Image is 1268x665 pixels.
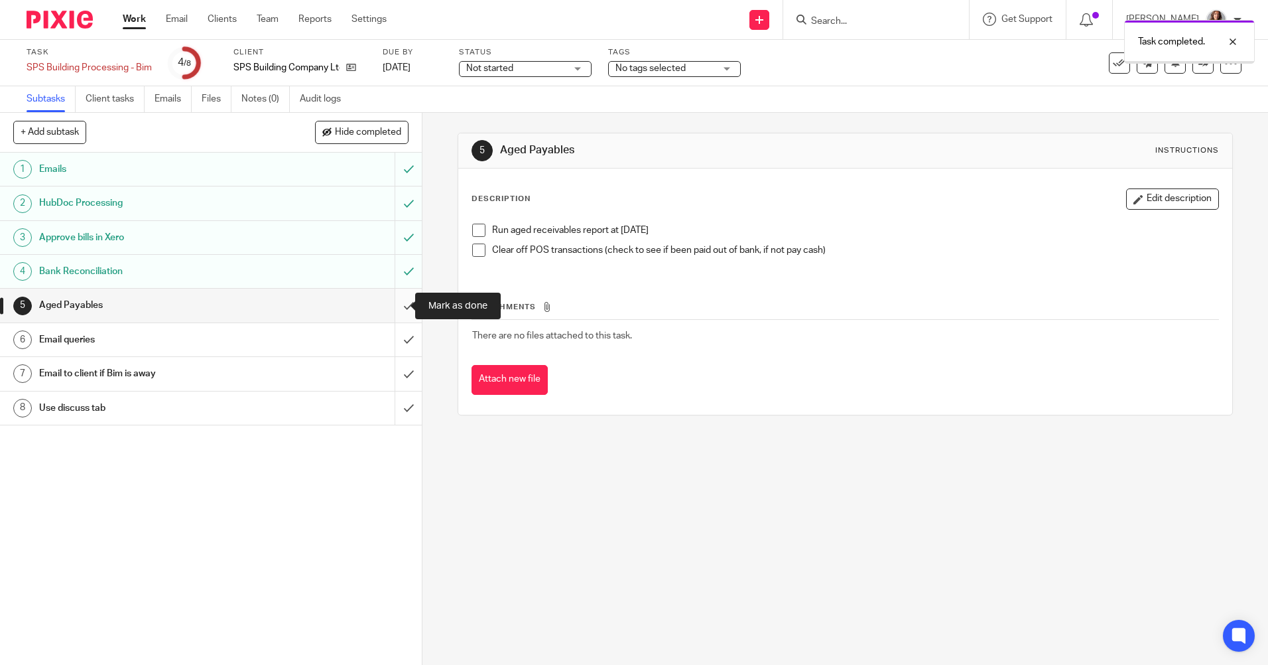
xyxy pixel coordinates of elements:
[472,303,536,311] span: Attachments
[27,11,93,29] img: Pixie
[13,194,32,213] div: 2
[39,364,267,384] h1: Email to client if Bim is away
[13,297,32,315] div: 5
[123,13,146,26] a: Work
[39,159,267,179] h1: Emails
[1206,9,1227,31] img: IMG_0011.jpg
[27,86,76,112] a: Subtasks
[351,13,387,26] a: Settings
[86,86,145,112] a: Client tasks
[27,47,152,58] label: Task
[615,64,686,73] span: No tags selected
[13,228,32,247] div: 3
[459,47,592,58] label: Status
[472,365,548,395] button: Attach new file
[1138,35,1205,48] p: Task completed.
[13,262,32,281] div: 4
[1155,145,1219,156] div: Instructions
[27,61,152,74] div: SPS Building Processing - Bim
[298,13,332,26] a: Reports
[466,64,513,73] span: Not started
[233,47,366,58] label: Client
[178,55,191,70] div: 4
[300,86,351,112] a: Audit logs
[184,60,191,67] small: /8
[166,13,188,26] a: Email
[39,228,267,248] h1: Approve bills in Xero
[39,398,267,418] h1: Use discuss tab
[241,86,290,112] a: Notes (0)
[13,121,86,143] button: + Add subtask
[39,295,267,315] h1: Aged Payables
[472,140,493,161] div: 5
[13,399,32,417] div: 8
[233,61,340,74] p: SPS Building Company Ltd
[335,127,401,138] span: Hide completed
[383,63,411,72] span: [DATE]
[315,121,409,143] button: Hide completed
[39,193,267,213] h1: HubDoc Processing
[13,160,32,179] div: 1
[608,47,741,58] label: Tags
[472,331,632,340] span: There are no files attached to this task.
[383,47,442,58] label: Due by
[472,194,531,204] p: Description
[13,331,32,349] div: 6
[39,330,267,350] h1: Email queries
[492,244,1218,257] p: Clear off POS transactions (check to see if been paid out of bank, if not pay cash)
[202,86,231,112] a: Files
[1126,188,1219,210] button: Edit description
[155,86,192,112] a: Emails
[13,364,32,383] div: 7
[208,13,237,26] a: Clients
[257,13,279,26] a: Team
[492,224,1218,237] p: Run aged receivables report at [DATE]
[39,261,267,281] h1: Bank Reconciliation
[500,143,873,157] h1: Aged Payables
